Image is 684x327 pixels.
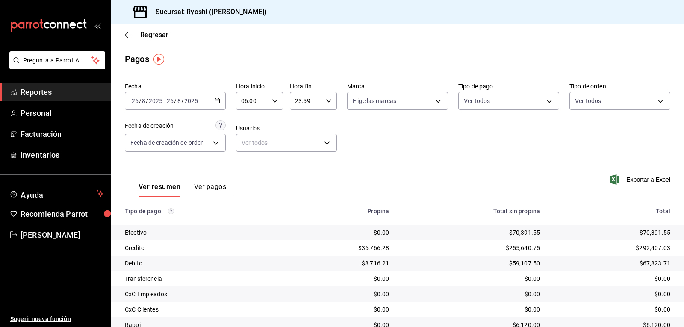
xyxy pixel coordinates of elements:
[403,259,540,268] div: $59,107.50
[236,125,337,131] label: Usuarios
[554,290,670,298] div: $0.00
[166,97,174,104] input: --
[125,305,278,314] div: CxC Clientes
[403,244,540,252] div: $255,640.75
[125,290,278,298] div: CxC Empleados
[125,228,278,237] div: Efectivo
[125,53,149,65] div: Pagos
[458,83,559,89] label: Tipo de pago
[292,259,389,268] div: $8,716.21
[403,305,540,314] div: $0.00
[125,121,174,130] div: Fecha de creación
[131,97,139,104] input: --
[21,128,104,140] span: Facturación
[142,97,146,104] input: --
[292,305,389,314] div: $0.00
[164,97,165,104] span: -
[9,51,105,69] button: Pregunta a Parrot AI
[554,274,670,283] div: $0.00
[125,259,278,268] div: Debito
[292,274,389,283] div: $0.00
[194,183,226,197] button: Ver pagos
[403,290,540,298] div: $0.00
[292,228,389,237] div: $0.00
[125,208,278,215] div: Tipo de pago
[21,189,93,199] span: Ayuda
[554,244,670,252] div: $292,407.03
[554,228,670,237] div: $70,391.55
[292,244,389,252] div: $36,766.28
[403,228,540,237] div: $70,391.55
[347,83,448,89] label: Marca
[140,31,168,39] span: Regresar
[554,305,670,314] div: $0.00
[403,208,540,215] div: Total sin propina
[149,7,267,17] h3: Sucursal: Ryoshi ([PERSON_NAME])
[353,97,396,105] span: Elige las marcas
[612,174,670,185] button: Exportar a Excel
[139,97,142,104] span: /
[94,22,101,29] button: open_drawer_menu
[23,56,92,65] span: Pregunta a Parrot AI
[139,183,180,197] button: Ver resumen
[21,229,104,241] span: [PERSON_NAME]
[575,97,601,105] span: Ver todos
[125,244,278,252] div: Credito
[130,138,204,147] span: Fecha de creación de orden
[236,134,337,152] div: Ver todos
[148,97,163,104] input: ----
[21,86,104,98] span: Reportes
[177,97,181,104] input: --
[554,259,670,268] div: $67,823.71
[181,97,184,104] span: /
[236,83,283,89] label: Hora inicio
[139,183,226,197] div: navigation tabs
[464,97,490,105] span: Ver todos
[174,97,177,104] span: /
[569,83,670,89] label: Tipo de orden
[403,274,540,283] div: $0.00
[10,315,104,324] span: Sugerir nueva función
[125,83,226,89] label: Fecha
[184,97,198,104] input: ----
[125,274,278,283] div: Transferencia
[21,149,104,161] span: Inventarios
[146,97,148,104] span: /
[21,208,104,220] span: Recomienda Parrot
[292,208,389,215] div: Propina
[290,83,337,89] label: Hora fin
[21,107,104,119] span: Personal
[168,208,174,214] svg: Los pagos realizados con Pay y otras terminales son montos brutos.
[6,62,105,71] a: Pregunta a Parrot AI
[153,54,164,65] img: Tooltip marker
[292,290,389,298] div: $0.00
[554,208,670,215] div: Total
[125,31,168,39] button: Regresar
